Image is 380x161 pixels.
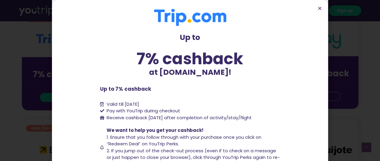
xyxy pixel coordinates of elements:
[107,134,261,147] span: 1. Ensure that you follow through with your purchase once you click on “Redeem Deal” on YouTrip P...
[318,6,322,11] a: Close
[100,51,280,67] div: 7% cashback
[105,108,180,114] span: Pay with YouTrip during checkout
[100,67,280,78] p: at [DOMAIN_NAME]!
[100,85,151,93] b: Up to 7% cashback
[107,101,139,107] span: Valid till [DATE]
[107,127,203,133] span: We want to help you get your cashback!
[100,32,280,43] p: Up to
[107,114,252,121] span: Receive cashback [DATE] after completion of activity/stay/flight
